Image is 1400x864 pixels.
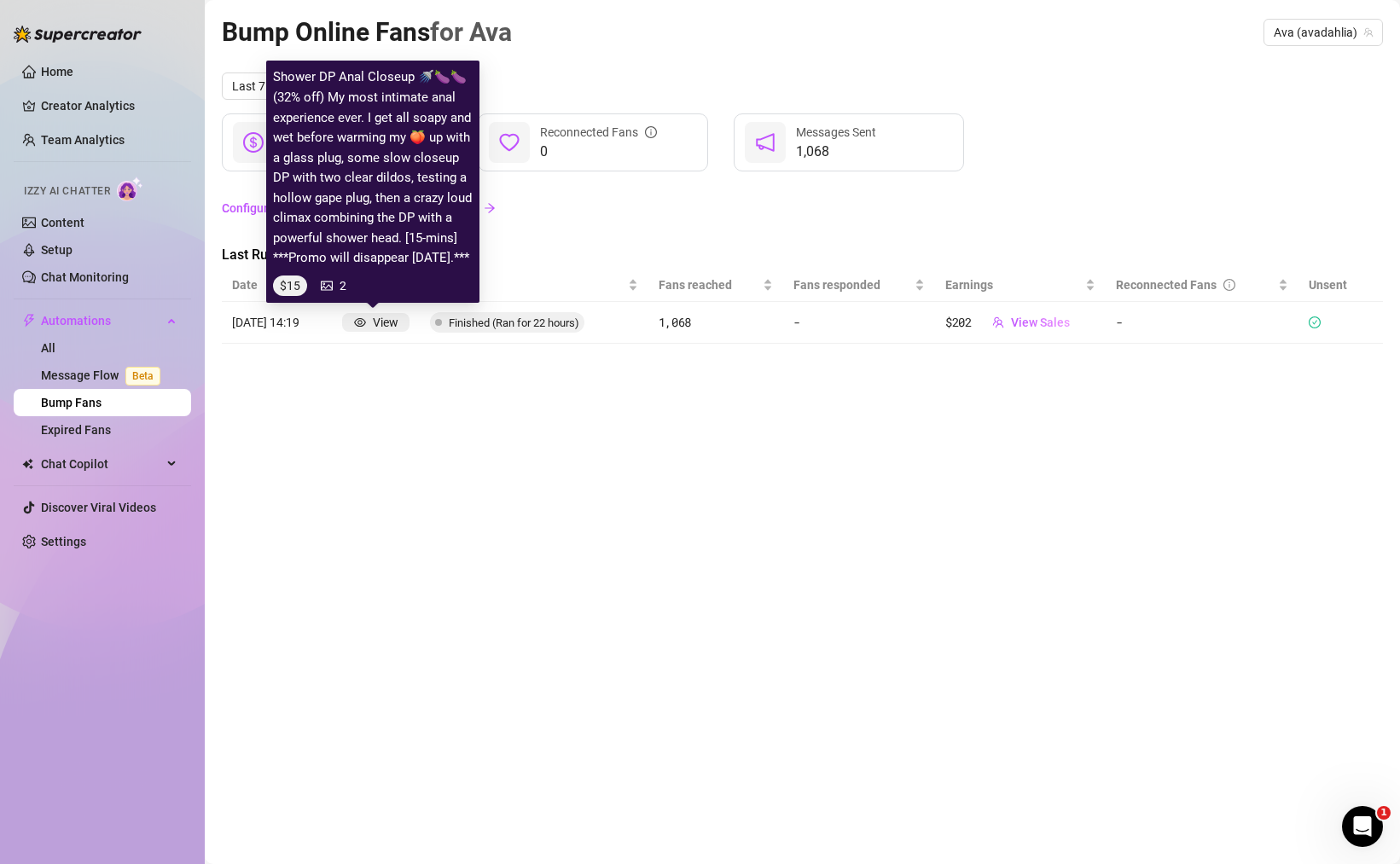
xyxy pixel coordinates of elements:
[430,17,512,47] span: for Ava
[449,316,579,329] span: Finished (Ran for 22 hours)
[41,341,55,355] a: All
[232,73,391,99] span: Last 7 days
[992,316,1004,328] span: team
[1274,20,1373,45] span: Ava (avadahlia)
[540,123,657,142] div: Reconnected Fans
[243,132,264,153] span: dollar
[945,313,972,332] article: $202
[125,367,160,386] span: Beta
[273,67,473,269] article: Shower DP Anal Closeup 🚿🍆🍆 (32% off) My most intimate anal experience ever. I get all soapy and w...
[340,276,346,295] div: 2
[1116,313,1288,332] article: -
[796,142,876,162] span: 1,068
[41,216,84,229] a: Content
[222,192,1383,224] a: Configure your Bump in Izzy AI Chatter Settingsarrow-right
[793,313,925,332] article: -
[14,26,142,43] img: logo-BBDzfeDw.svg
[793,275,911,294] span: Fans responded
[945,275,1082,294] span: Earnings
[232,313,322,332] article: [DATE] 14:19
[979,309,1083,336] button: View Sales
[41,270,129,284] a: Chat Monitoring
[1342,806,1383,847] iframe: Intercom live chat
[41,396,102,409] a: Bump Fans
[41,133,125,147] a: Team Analytics
[22,458,33,470] img: Chat Copilot
[420,269,648,302] th: Status
[540,142,657,162] span: 0
[1377,806,1391,820] span: 1
[1011,316,1070,329] span: View Sales
[783,269,935,302] th: Fans responded
[41,92,177,119] a: Creator Analytics
[659,275,759,294] span: Fans reached
[22,314,36,328] span: thunderbolt
[1223,279,1235,291] span: info-circle
[1116,275,1275,294] div: Reconnected Fans
[321,280,333,292] span: picture
[648,269,783,302] th: Fans reached
[41,450,162,478] span: Chat Copilot
[1298,269,1357,302] th: Unsent
[222,269,332,302] th: Date
[796,125,876,139] span: Messages Sent
[222,245,508,265] span: Last Runs History
[430,275,624,294] span: Status
[41,535,86,548] a: Settings
[41,65,73,78] a: Home
[354,316,366,328] span: eye
[222,199,1383,217] a: Configure your Bump in Izzy AI Chatter Settings
[373,313,398,332] div: View
[273,275,307,296] span: $15
[41,423,111,437] a: Expired Fans
[117,177,143,201] img: AI Chatter
[1309,316,1321,328] span: check-circle
[659,313,773,332] article: 1,068
[41,368,167,382] a: Message FlowBeta
[222,12,512,52] article: Bump Online Fans
[41,243,73,257] a: Setup
[645,126,657,138] span: info-circle
[24,183,110,200] span: Izzy AI Chatter
[41,307,162,334] span: Automations
[935,269,1106,302] th: Earnings
[484,202,496,214] span: arrow-right
[1363,27,1374,38] span: team
[499,132,520,153] span: heart
[755,132,776,153] span: notification
[41,501,156,514] a: Discover Viral Videos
